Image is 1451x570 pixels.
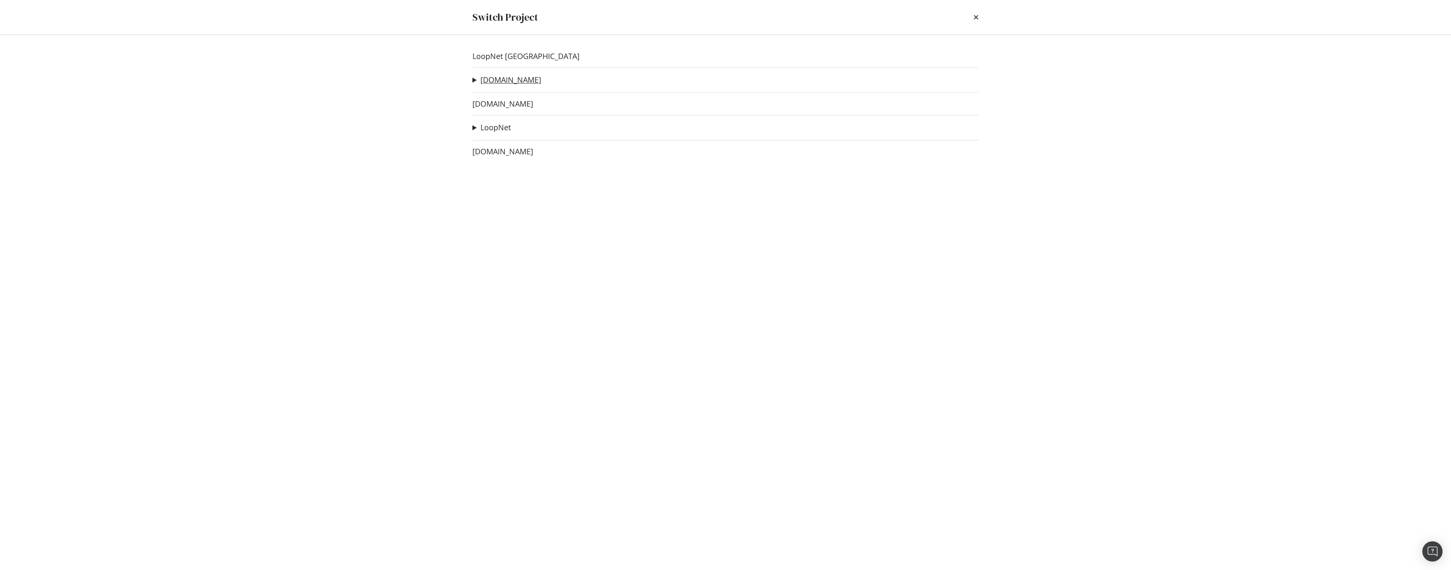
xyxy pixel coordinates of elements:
[472,10,538,24] div: Switch Project
[472,147,533,156] a: [DOMAIN_NAME]
[472,122,511,133] summary: LoopNet
[974,10,979,24] div: times
[1422,541,1443,562] div: Open Intercom Messenger
[472,99,533,108] a: [DOMAIN_NAME]
[472,52,580,61] a: LoopNet [GEOGRAPHIC_DATA]
[480,123,511,132] a: LoopNet
[472,75,541,86] summary: [DOMAIN_NAME]
[480,75,541,84] a: [DOMAIN_NAME]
